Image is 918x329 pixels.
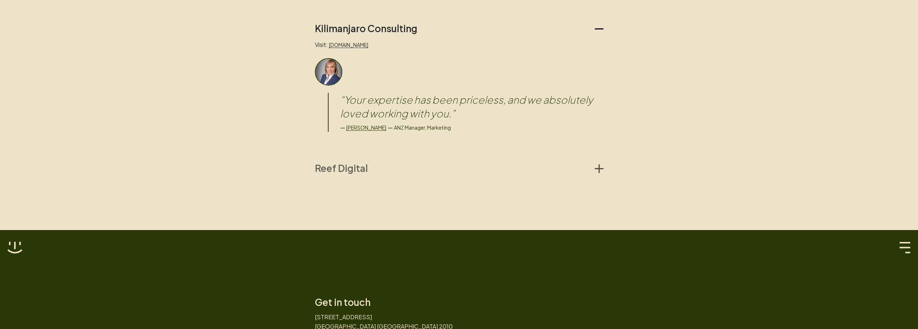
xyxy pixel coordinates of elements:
a: [DOMAIN_NAME] [329,42,368,48]
div: Kilimanjaro Consulting [315,34,603,132]
button: Kilimanjaro Consulting [315,23,603,34]
p: ANZ Manager, Marketing [394,124,451,131]
h2: Reef Digital [315,163,368,174]
blockquote: “ Your expertise has been priceless, and we absolutely loved working with you. ” [340,93,603,120]
img: Client headshot [315,58,342,86]
div: — — [340,123,603,132]
h2: Get in touch [315,296,453,308]
p: Visit: [315,40,603,49]
a: [PERSON_NAME] [346,124,386,131]
button: Reef Digital [315,163,603,174]
h2: Kilimanjaro Consulting [315,23,417,34]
